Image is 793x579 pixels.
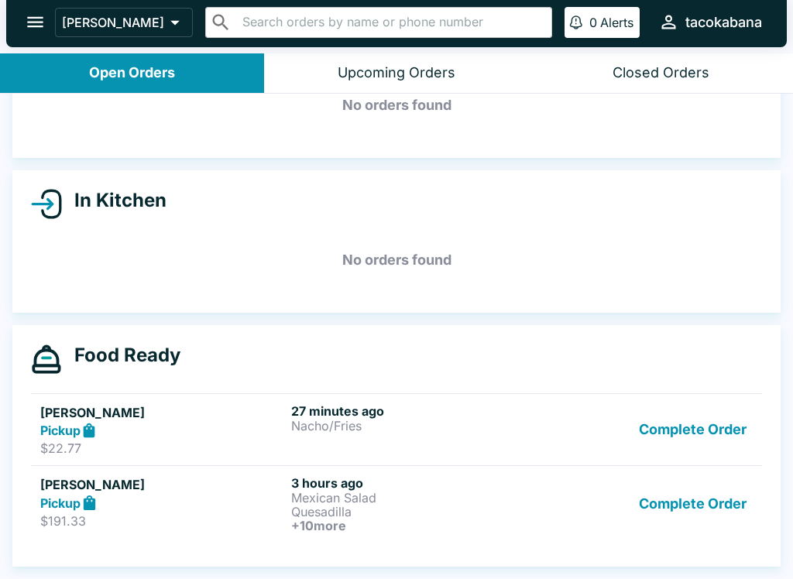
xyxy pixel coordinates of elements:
h5: No orders found [31,232,762,288]
p: Mexican Salad [291,491,536,505]
p: 0 [589,15,597,30]
p: Nacho/Fries [291,419,536,433]
h6: 27 minutes ago [291,403,536,419]
h4: Food Ready [62,344,180,367]
p: $22.77 [40,440,285,456]
button: Complete Order [633,475,753,533]
div: Upcoming Orders [338,64,455,82]
p: $191.33 [40,513,285,529]
h4: In Kitchen [62,189,166,212]
div: Closed Orders [613,64,709,82]
strong: Pickup [40,495,81,511]
div: Open Orders [89,64,175,82]
h5: [PERSON_NAME] [40,475,285,494]
button: Complete Order [633,403,753,457]
h6: + 10 more [291,519,536,533]
h5: No orders found [31,77,762,133]
button: open drawer [15,2,55,42]
button: tacokabana [652,5,768,39]
h6: 3 hours ago [291,475,536,491]
input: Search orders by name or phone number [238,12,545,33]
p: Alerts [600,15,633,30]
p: Quesadilla [291,505,536,519]
h5: [PERSON_NAME] [40,403,285,422]
a: [PERSON_NAME]Pickup$22.7727 minutes agoNacho/FriesComplete Order [31,393,762,466]
a: [PERSON_NAME]Pickup$191.333 hours agoMexican SaladQuesadilla+10moreComplete Order [31,465,762,542]
button: [PERSON_NAME] [55,8,193,37]
p: [PERSON_NAME] [62,15,164,30]
strong: Pickup [40,423,81,438]
div: tacokabana [685,13,762,32]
